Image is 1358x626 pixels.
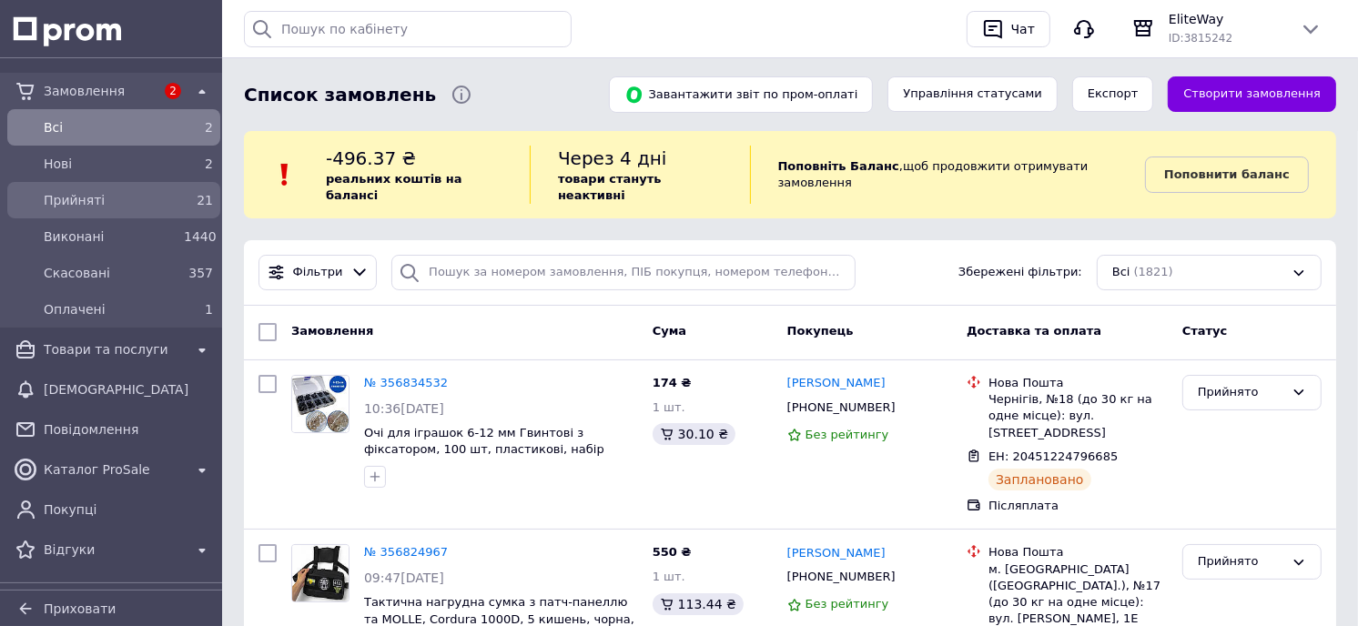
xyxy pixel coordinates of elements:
[188,266,213,280] span: 357
[44,264,177,282] span: Скасовані
[653,324,686,338] span: Cума
[784,396,899,419] div: [PHONE_NUMBER]
[364,426,604,457] a: Очі для іграшок 6-12 мм Гвинтові з фіксатором, 100 шт, пластикові, набір
[653,593,744,615] div: 113.44 ₴
[653,545,692,559] span: 550 ₴
[558,147,667,169] span: Через 4 дні
[787,375,886,392] a: [PERSON_NAME]
[1134,265,1173,278] span: (1821)
[44,227,177,246] span: Виконані
[44,500,213,519] span: Покупці
[806,597,889,611] span: Без рейтингу
[1182,324,1228,338] span: Статус
[558,172,662,202] b: товари стануть неактивні
[244,11,572,47] input: Пошук по кабінету
[1008,15,1039,43] div: Чат
[988,469,1091,490] div: Заплановано
[205,156,213,171] span: 2
[44,118,177,136] span: Всi
[653,570,685,583] span: 1 шт.
[44,601,116,616] span: Приховати
[44,340,184,358] span: Товари та послуги
[887,76,1058,112] button: Управління статусами
[291,375,350,433] a: Фото товару
[988,449,1118,463] span: ЕН: 20451224796685
[391,255,856,290] input: Пошук за номером замовлення, ПІБ покупця, номером телефону, Email, номером накладної
[1072,76,1154,112] button: Експорт
[967,324,1101,338] span: Доставка та оплата
[44,380,213,399] span: [DEMOGRAPHIC_DATA]
[165,83,181,99] span: 2
[291,324,373,338] span: Замовлення
[988,391,1168,441] div: Чернігів, №18 (до 30 кг на одне місце): вул. [STREET_ADDRESS]
[44,155,177,173] span: Нові
[1198,383,1284,402] div: Прийнято
[787,545,886,562] a: [PERSON_NAME]
[1164,167,1290,181] b: Поповнити баланс
[750,146,1145,204] div: , щоб продовжити отримувати замовлення
[1198,552,1284,571] div: Прийнято
[197,193,213,207] span: 21
[205,302,213,317] span: 1
[205,120,213,135] span: 2
[292,376,349,432] img: Фото товару
[44,460,184,479] span: Каталог ProSale
[364,401,444,416] span: 10:36[DATE]
[244,82,436,108] span: Список замовлень
[1168,76,1336,112] a: Створити замовлення
[364,545,448,559] a: № 356824967
[326,147,416,169] span: -496.37 ₴
[364,376,448,389] a: № 356834532
[44,300,177,318] span: Оплачені
[806,428,889,441] span: Без рейтингу
[988,498,1168,514] div: Післяплата
[653,400,685,414] span: 1 шт.
[609,76,873,113] button: Завантажити звіт по пром-оплаті
[44,82,155,100] span: Замовлення
[1169,32,1232,45] span: ID: 3815242
[787,324,854,338] span: Покупець
[958,264,1082,281] span: Збережені фільтри:
[988,544,1168,560] div: Нова Пошта
[1145,156,1309,193] a: Поповнити баланс
[967,11,1050,47] button: Чат
[184,229,217,244] span: 1440
[291,544,350,602] a: Фото товару
[326,172,462,202] b: реальних коштів на балансі
[653,423,735,445] div: 30.10 ₴
[44,540,184,559] span: Відгуки
[44,420,213,439] span: Повідомлення
[784,565,899,589] div: [PHONE_NUMBER]
[1169,10,1285,28] span: EliteWay
[293,264,343,281] span: Фільтри
[292,545,349,601] img: Фото товару
[778,159,899,173] b: Поповніть Баланс
[988,375,1168,391] div: Нова Пошта
[653,376,692,389] span: 174 ₴
[44,191,177,209] span: Прийняті
[1112,264,1130,281] span: Всі
[364,570,444,585] span: 09:47[DATE]
[271,161,299,188] img: :exclamation:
